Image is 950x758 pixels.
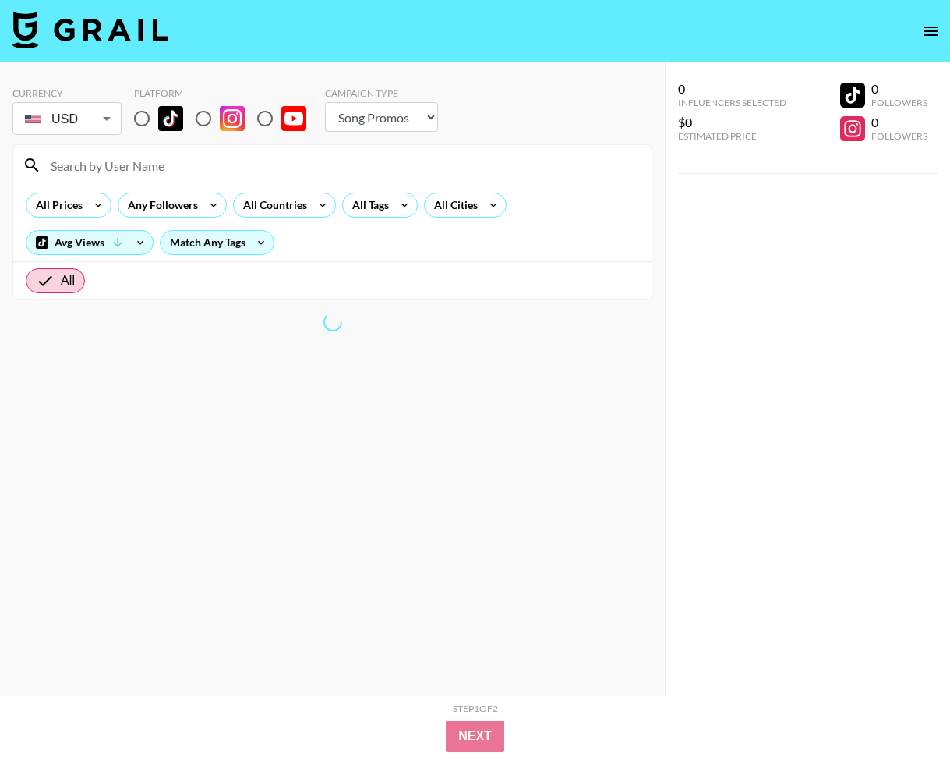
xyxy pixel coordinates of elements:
div: All Tags [343,193,392,217]
div: $0 [678,115,786,130]
div: Campaign Type [325,87,438,99]
div: Any Followers [118,193,201,217]
img: YouTube [281,106,306,131]
div: 0 [871,115,927,130]
div: Step 1 of 2 [453,703,498,714]
div: Followers [871,97,927,108]
div: Match Any Tags [161,231,274,254]
div: All Cities [425,193,481,217]
div: Influencers Selected [678,97,786,108]
div: USD [16,105,118,133]
img: Instagram [220,106,245,131]
div: Currency [12,87,122,99]
div: Platform [134,87,319,99]
button: open drawer [916,16,947,47]
div: Avg Views [26,231,153,254]
div: Estimated Price [678,130,786,142]
img: Grail Talent [12,11,168,48]
div: All Countries [234,193,310,217]
div: All Prices [26,193,86,217]
input: Search by User Name [41,153,642,178]
span: Refreshing lists, bookers, clients, countries, tags, cities, talent, talent... [322,311,343,332]
iframe: Drift Widget Chat Controller [872,680,931,739]
div: Followers [871,130,927,142]
div: 0 [871,81,927,97]
span: All [61,271,75,290]
div: 0 [678,81,786,97]
img: TikTok [158,106,183,131]
button: Next [446,721,504,752]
